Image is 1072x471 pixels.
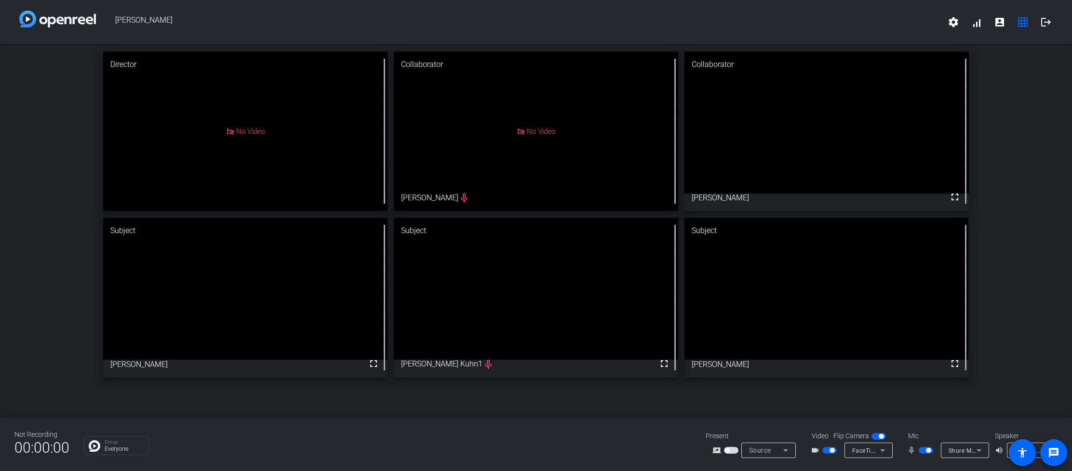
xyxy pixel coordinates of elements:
mat-icon: account_box [994,16,1005,28]
mat-icon: settings [948,16,959,28]
mat-icon: grid_on [1017,16,1029,28]
span: No Video [527,127,555,135]
span: Source [749,446,771,454]
span: Flip Camera [833,431,869,441]
img: Chat Icon [89,440,100,452]
div: Subject [103,218,387,244]
mat-icon: fullscreen [949,191,961,203]
p: Everyone [105,446,144,452]
div: Mic [898,431,995,441]
span: Video [812,431,829,441]
mat-icon: fullscreen [949,358,961,369]
span: Shure MV7 (14ed:1012) [949,446,1016,454]
span: FaceTime HD Camera (1C1C:B782) [852,446,951,454]
mat-icon: accessibility [1017,447,1028,458]
mat-icon: volume_up [995,445,1006,456]
div: Subject [684,218,968,244]
div: Subject [394,218,678,244]
button: signal_cellular_alt [965,11,988,34]
div: Present [706,431,802,441]
mat-icon: fullscreen [658,358,670,369]
span: No Video [236,127,265,135]
div: Director [103,52,387,78]
div: Collaborator [684,52,968,78]
div: Speaker [995,431,1053,441]
mat-icon: message [1048,447,1059,458]
p: Group [105,440,144,445]
div: Not Recording [14,430,69,440]
div: Collaborator [394,52,678,78]
mat-icon: screen_share_outline [712,445,724,456]
span: [PERSON_NAME] [96,11,942,34]
mat-icon: videocam_outline [811,445,822,456]
span: 00:00:00 [14,436,69,459]
mat-icon: fullscreen [368,358,379,369]
img: white-gradient.svg [19,11,96,27]
mat-icon: mic_none [907,445,919,456]
mat-icon: logout [1040,16,1052,28]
